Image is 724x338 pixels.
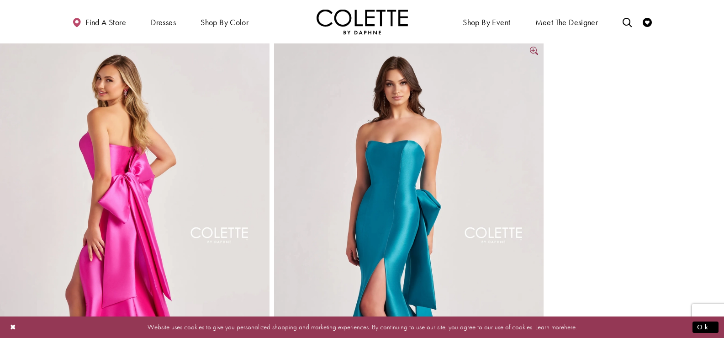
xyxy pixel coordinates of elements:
[535,18,598,27] span: Meet the designer
[85,18,126,27] span: Find a store
[463,18,510,27] span: Shop By Event
[533,9,601,34] a: Meet the designer
[640,9,654,34] a: Check Wishlist
[148,9,178,34] span: Dresses
[66,321,658,333] p: Website uses cookies to give you personalized shopping and marketing experiences. By continuing t...
[70,9,128,34] a: Find a store
[564,322,576,332] a: here
[5,319,21,335] button: Close Dialog
[460,9,513,34] span: Shop By Event
[201,18,248,27] span: Shop by color
[620,9,634,34] a: Toggle search
[317,9,408,34] a: Visit Home Page
[317,9,408,34] img: Colette by Daphne
[198,9,251,34] span: Shop by color
[151,18,176,27] span: Dresses
[692,322,719,333] button: Submit Dialog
